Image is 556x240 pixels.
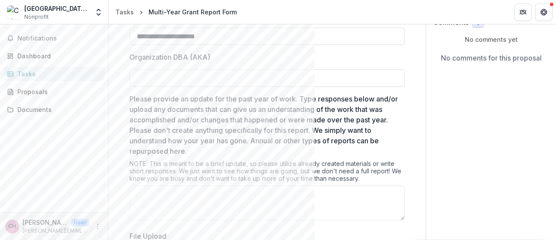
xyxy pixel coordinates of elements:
div: NOTE: This is meant to be a brief update, so please utilize already created materials or write sh... [129,160,405,186]
a: Proposals [3,85,105,99]
div: Proposals [17,87,98,96]
span: Notifications [17,35,101,42]
div: Tasks [17,69,98,78]
div: Multi-Year Grant Report Form [149,7,237,17]
p: Please provide an update for the past year of work. Type responses below and/or upload any docume... [129,94,400,156]
button: Get Help [535,3,553,21]
button: Partners [514,3,532,21]
p: No comments for this proposal [441,53,542,63]
button: Notifications [3,31,105,45]
a: Dashboard [3,49,105,63]
p: Organization DBA (AKA) [129,52,210,62]
img: Chicago Jesuit Academy [7,5,21,19]
div: Casey Harris [8,223,16,229]
nav: breadcrumb [112,6,240,18]
a: Documents [3,102,105,117]
a: Tasks [3,67,105,81]
button: Open entity switcher [93,3,105,21]
button: More [93,221,103,232]
p: No comments yet [433,35,549,44]
div: Documents [17,105,98,114]
p: [PERSON_NAME] [23,218,68,227]
a: Tasks [112,6,137,18]
div: Tasks [116,7,134,17]
span: Nonprofit [24,13,49,21]
div: [GEOGRAPHIC_DATA][DEMOGRAPHIC_DATA] [24,4,89,13]
p: [PERSON_NAME][EMAIL_ADDRESS][DOMAIN_NAME] [23,227,89,235]
p: User [71,219,89,226]
div: Dashboard [17,51,98,61]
